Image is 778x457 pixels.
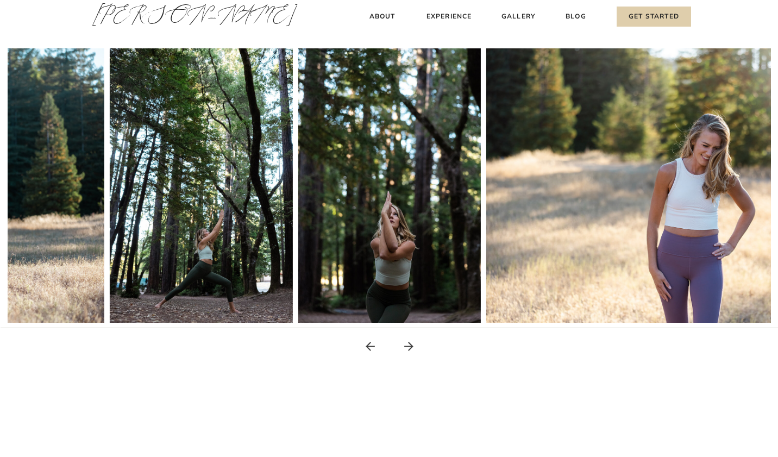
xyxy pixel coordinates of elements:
a: Experience [425,11,473,22]
a: Get Started [617,7,691,27]
a: Gallery [500,11,537,22]
a: Blog [563,11,588,22]
a: About [366,11,398,22]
